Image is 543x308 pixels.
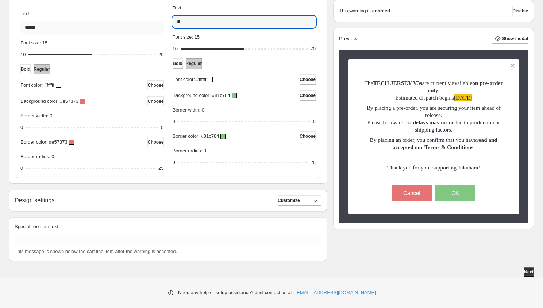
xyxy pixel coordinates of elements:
p: Background color: #81c784 [173,92,230,99]
p: This warning is [339,7,371,15]
button: Disable [512,6,528,16]
span: Bold [21,66,31,72]
h2: Preview [339,36,357,42]
span: Choose [147,139,163,145]
p: Border color: #81c784 [173,133,219,140]
p: By placing a pre-order, you are securing your item ahead of release. Please be aware that due to ... [361,104,506,133]
div: 20 [311,45,316,52]
button: Bold [20,64,31,74]
div: 25 [158,165,163,172]
p: By placing an order, you confirm that you have . [361,136,506,151]
button: Choose [147,96,163,106]
span: Regular [186,61,202,66]
span: delays may occur [413,119,454,125]
span: Choose [147,98,163,104]
span: Disable [512,8,528,14]
p: Background color: #e57373 [20,98,78,105]
div: 5 [161,124,163,131]
span: Choose [147,82,163,88]
div: 25 [311,159,316,166]
button: Cancel [392,185,432,201]
span: 0 [173,160,175,165]
span: 0 [173,119,175,124]
span: Font size: 15 [20,40,47,46]
button: Next [524,267,534,277]
span: Next [524,269,534,275]
span: Text [173,5,181,11]
span: Customize [278,198,300,203]
p: The are currently available . Estimated dispatch begins [361,79,506,101]
strong: TECH JERSEY V3s [373,80,422,86]
span: Choose [300,77,316,82]
span: Bold [173,61,182,66]
p: Font color: #ffffff [173,76,207,83]
a: [EMAIL_ADDRESS][DOMAIN_NAME] [296,289,376,296]
span: Choose [300,133,316,139]
button: OK [435,185,475,201]
button: Regular [34,64,50,74]
span: Text [20,11,29,16]
h2: Design settings [15,197,54,204]
p: Font color: #ffffff [20,82,54,89]
span: Border width: 0 [173,107,204,113]
button: Bold [173,58,183,69]
span: 10 [20,52,26,57]
p: Border color: #e57373 [20,139,68,146]
button: Customize [278,195,321,206]
div: 5 [313,118,316,125]
span: This message is shown below the cart line item after the warning is accepted. [15,249,177,254]
span: Border width: 0 [20,113,52,118]
div: 20 [158,51,163,58]
button: Regular [186,58,202,69]
span: Show modal [502,36,528,42]
span: 10 [173,46,178,51]
span: Choose [300,93,316,98]
span: Regular [34,66,50,72]
span: Font size: 15 [173,34,200,40]
button: Choose [300,90,316,101]
span: [DATE] [454,94,472,101]
button: Choose [147,137,163,147]
span: 0 [20,125,23,130]
span: Border radius: 0 [20,154,54,159]
strong: enabled [372,7,390,15]
button: Show modal [492,34,528,44]
button: Choose [300,131,316,141]
span: Special line item text [15,224,58,229]
span: 0 [20,165,23,171]
button: Choose [147,80,163,90]
button: Choose [300,74,316,85]
p: Thank you for your supporting Jukuhara! [361,164,506,171]
span: Border radius: 0 [173,148,207,153]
